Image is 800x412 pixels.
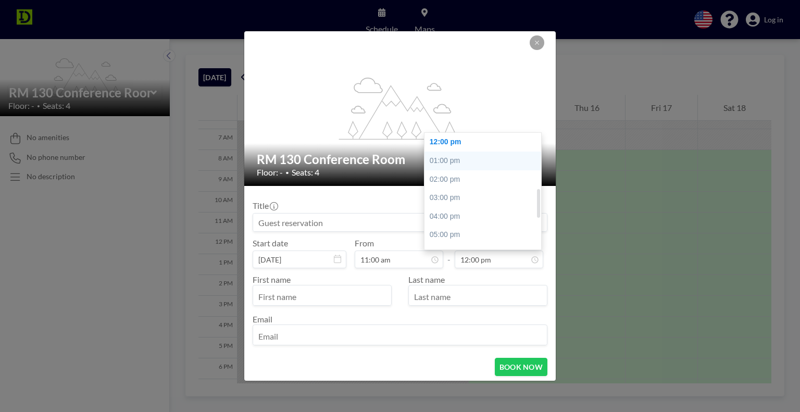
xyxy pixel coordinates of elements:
label: Start date [253,238,288,248]
label: First name [253,274,291,284]
div: 03:00 pm [424,189,546,207]
input: Email [253,327,547,345]
label: Title [253,201,277,211]
div: 01:00 pm [424,152,546,170]
label: Email [253,314,272,324]
div: 12:00 pm [424,133,546,152]
span: Floor: - [257,167,283,178]
button: BOOK NOW [495,358,547,376]
div: 06:00 pm [424,244,546,263]
span: Seats: 4 [292,167,319,178]
input: Guest reservation [253,214,547,231]
div: 05:00 pm [424,226,546,244]
g: flex-grow: 1.2; [339,77,462,139]
label: From [355,238,374,248]
h2: RM 130 Conference Room [257,152,544,167]
input: First name [253,288,391,305]
div: 04:00 pm [424,207,546,226]
span: - [447,242,451,265]
label: Last name [408,274,445,284]
span: • [285,169,289,177]
div: 02:00 pm [424,170,546,189]
input: Last name [409,288,547,305]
